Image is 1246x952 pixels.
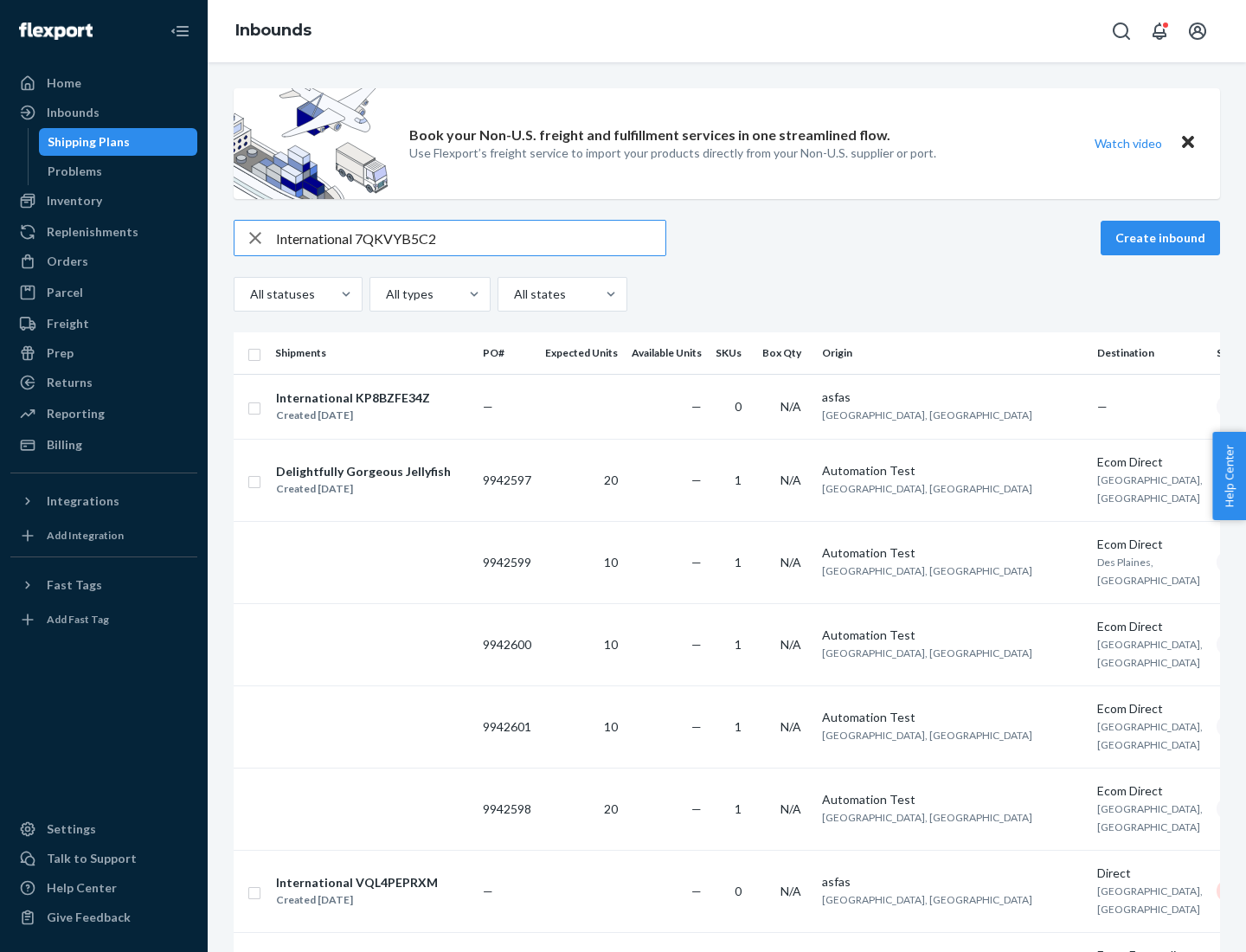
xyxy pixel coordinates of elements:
button: Close [1177,131,1199,156]
div: Automation Test [822,462,1083,479]
div: Integrations [47,492,119,510]
a: Home [10,69,197,97]
span: — [483,399,493,414]
a: Talk to Support [10,845,197,872]
th: Destination [1090,332,1210,374]
span: 0 [735,884,742,898]
a: Freight [10,310,197,338]
span: N/A [780,719,801,734]
span: N/A [780,884,801,898]
button: Watch video [1083,131,1173,156]
div: Reporting [47,405,105,422]
td: 9942599 [476,521,538,603]
a: Shipping Plans [39,128,198,156]
div: Automation Test [822,791,1083,808]
span: [GEOGRAPHIC_DATA], [GEOGRAPHIC_DATA] [1097,720,1203,751]
div: Add Fast Tag [47,612,109,627]
a: Help Center [10,874,197,902]
div: Returns [47,374,93,391]
div: International VQL4PEPRXM [276,874,438,891]
span: — [691,399,702,414]
span: N/A [780,399,801,414]
a: Prep [10,339,197,367]
div: Fast Tags [47,576,102,594]
span: [GEOGRAPHIC_DATA], [GEOGRAPHIC_DATA] [1097,884,1203,916]
span: [GEOGRAPHIC_DATA], [GEOGRAPHIC_DATA] [822,564,1032,577]
div: Orders [47,253,88,270]
button: Open notifications [1142,14,1177,48]
button: Help Center [1212,432,1246,520]
div: Created [DATE] [276,480,451,498]
div: Direct [1097,865,1203,882]
span: N/A [780,801,801,816]
div: Settings [47,820,96,838]
span: 1 [735,719,742,734]
span: N/A [780,555,801,569]
span: [GEOGRAPHIC_DATA], [GEOGRAPHIC_DATA] [822,729,1032,742]
div: Ecom Direct [1097,536,1203,553]
div: asfas [822,873,1083,891]
button: Fast Tags [10,571,197,599]
div: Automation Test [822,709,1083,726]
span: 1 [735,801,742,816]
span: — [483,884,493,898]
a: Add Fast Tag [10,606,197,634]
td: 9942597 [476,439,538,521]
span: [GEOGRAPHIC_DATA], [GEOGRAPHIC_DATA] [822,646,1032,659]
div: Add Integration [47,528,124,543]
span: — [691,637,702,652]
span: — [1097,399,1108,414]
span: 10 [604,719,618,734]
span: 20 [604,473,618,487]
a: Inbounds [235,21,311,40]
button: Create inbound [1101,221,1220,255]
span: — [691,473,702,487]
div: Problems [48,163,102,180]
a: Inbounds [10,99,197,126]
span: 10 [604,555,618,569]
a: Problems [39,158,198,185]
div: Inbounds [47,104,100,121]
img: Flexport logo [19,23,93,40]
div: Help Center [47,879,117,897]
span: 1 [735,555,742,569]
div: Talk to Support [47,850,137,867]
div: Replenishments [47,223,138,241]
span: [GEOGRAPHIC_DATA], [GEOGRAPHIC_DATA] [1097,802,1203,833]
div: Inventory [47,192,102,209]
input: All types [384,286,386,303]
span: [GEOGRAPHIC_DATA], [GEOGRAPHIC_DATA] [822,893,1032,906]
td: 9942598 [476,768,538,850]
a: Add Integration [10,522,197,550]
th: Expected Units [538,332,625,374]
a: Inventory [10,187,197,215]
th: SKUs [709,332,755,374]
th: Origin [815,332,1090,374]
div: Ecom Direct [1097,700,1203,717]
a: Replenishments [10,218,197,246]
button: Integrations [10,487,197,515]
div: Home [47,74,81,92]
div: Delightfully Gorgeous Jellyfish [276,463,451,480]
th: Shipments [268,332,476,374]
ol: breadcrumbs [222,6,325,56]
span: — [691,801,702,816]
span: 10 [604,637,618,652]
div: Give Feedback [47,909,131,926]
button: Close Navigation [163,14,197,48]
a: Returns [10,369,197,396]
td: 9942601 [476,685,538,768]
td: 9942600 [476,603,538,685]
th: PO# [476,332,538,374]
div: Created [DATE] [276,891,438,909]
button: Give Feedback [10,904,197,931]
a: Settings [10,815,197,843]
p: Book your Non-U.S. freight and fulfillment services in one streamlined flow. [409,125,890,145]
div: Automation Test [822,627,1083,644]
span: — [691,884,702,898]
div: Freight [47,315,89,332]
input: All states [512,286,514,303]
th: Box Qty [755,332,815,374]
span: N/A [780,473,801,487]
